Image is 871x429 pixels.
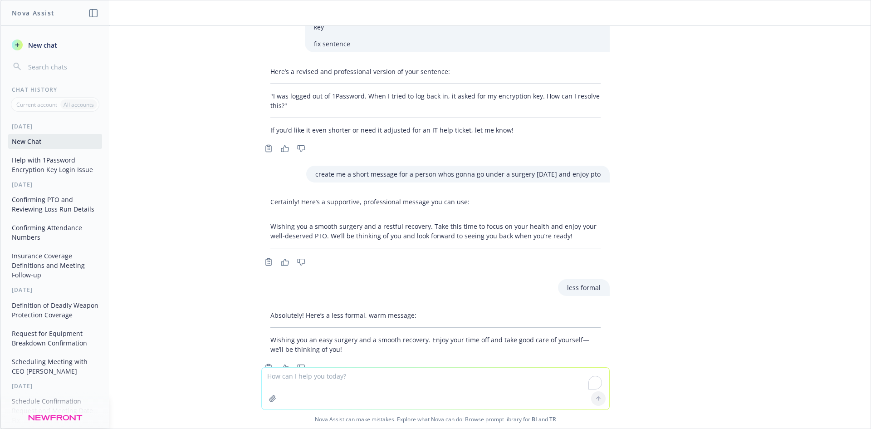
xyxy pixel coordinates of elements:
p: fix sentence [314,39,601,49]
p: All accounts [64,101,94,108]
h1: Nova Assist [12,8,54,18]
input: Search chats [26,60,98,73]
button: Scheduling Meeting with CEO [PERSON_NAME] [8,354,102,379]
p: Absolutely! Here’s a less formal, warm message: [270,311,601,320]
a: TR [549,415,556,423]
button: Confirming PTO and Reviewing Loss Run Details [8,192,102,217]
button: Thumbs down [294,142,308,155]
div: [DATE] [1,382,109,390]
p: less formal [567,283,601,292]
div: Chat History [1,86,109,94]
textarea: To enrich screen reader interactions, please activate Accessibility in Grammarly extension settings [262,368,609,409]
button: Definition of Deadly Weapon Protection Coverage [8,298,102,322]
span: New chat [26,40,57,50]
svg: Copy to clipboard [264,144,273,153]
p: Wishing you an easy surgery and a smooth recovery. Enjoy your time off and take good care of your... [270,335,601,354]
span: Nova Assist can make mistakes. Explore what Nova can do: Browse prompt library for and [4,410,867,429]
p: Wishing you a smooth surgery and a restful recovery. Take this time to focus on your health and e... [270,222,601,241]
p: Here’s a revised and professional version of your sentence: [270,67,601,76]
div: [DATE] [1,286,109,294]
button: New Chat [8,134,102,149]
button: Request for Equipment Breakdown Confirmation [8,326,102,350]
button: Thumbs down [294,361,308,374]
p: Current account [16,101,57,108]
p: Certainly! Here’s a supportive, professional message you can use: [270,197,601,207]
button: Thumbs down [294,256,308,268]
div: [DATE] [1,123,109,130]
a: BI [532,415,537,423]
svg: Copy to clipboard [264,364,273,372]
button: Confirming Attendance Numbers [8,220,102,245]
p: create me a short message for a person whos gonna go under a surgery [DATE] and enjoy pto [315,169,601,179]
div: [DATE] [1,181,109,188]
p: If you’d like it even shorter or need it adjusted for an IT help ticket, let me know! [270,125,601,135]
svg: Copy to clipboard [264,258,273,266]
button: Insurance Coverage Definitions and Meeting Follow-up [8,248,102,282]
button: Schedule Confirmation Request and Meeting Date Fix [8,394,102,428]
button: Help with 1Password Encryption Key Login Issue [8,153,102,177]
p: "I was logged out of 1Password. When I tried to log back in, it asked for my encryption key. How ... [270,91,601,110]
button: New chat [8,37,102,53]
